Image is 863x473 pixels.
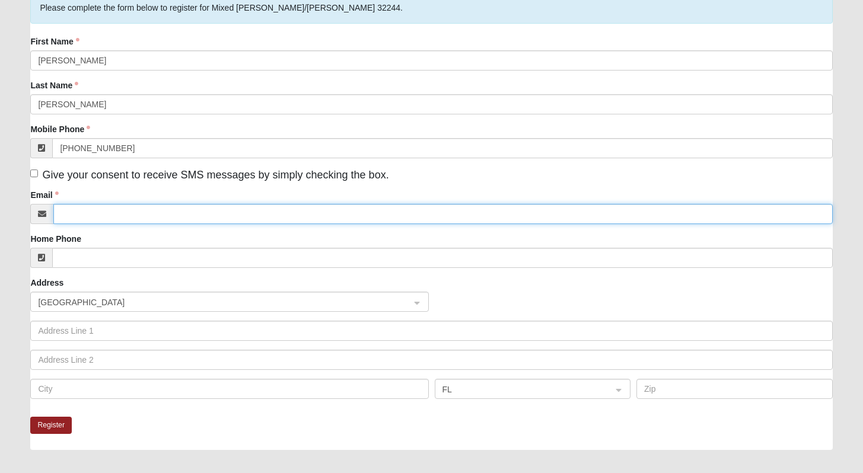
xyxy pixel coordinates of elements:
input: City [30,379,428,399]
button: Register [30,417,72,434]
input: Address Line 2 [30,350,832,370]
input: Address Line 1 [30,321,832,341]
label: Home Phone [30,233,81,245]
label: Last Name [30,79,78,91]
label: Mobile Phone [30,123,90,135]
span: FL [442,383,602,396]
input: Zip [636,379,833,399]
input: Give your consent to receive SMS messages by simply checking the box. [30,170,38,177]
label: Address [30,277,63,289]
span: United States [38,296,399,309]
label: Email [30,189,58,201]
label: First Name [30,36,79,47]
span: Give your consent to receive SMS messages by simply checking the box. [42,169,388,181]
